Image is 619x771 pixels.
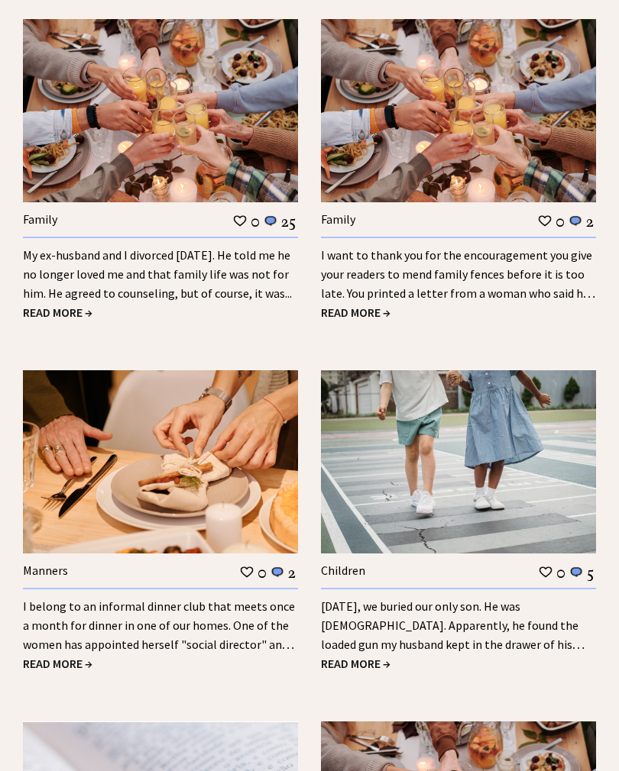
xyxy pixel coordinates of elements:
[321,370,596,553] img: children.jpg
[321,211,355,227] a: Family
[23,305,92,320] a: READ MORE →
[232,214,248,228] img: heart_outline%201.png
[321,247,595,320] a: I want to thank you for the encouragement you give your readers to mend family fences before it i...
[280,211,297,231] td: 25
[321,598,585,671] a: [DATE], we buried our only son. He was [DEMOGRAPHIC_DATA]. Apparently, he found the loaded gun my...
[250,211,261,231] td: 0
[257,563,267,582] td: 0
[23,370,298,553] img: manners.jpg
[538,565,553,579] img: heart_outline%201.png
[23,247,292,301] a: My ex-husband and I divorced [DATE]. He told me he no longer loved me and that family life was no...
[586,563,595,582] td: 5
[263,215,278,228] img: message_round%201.png
[555,211,566,231] td: 0
[23,211,57,227] a: Family
[321,656,391,671] a: READ MORE →
[23,598,295,671] a: I belong to an informal dinner club that meets once a month for dinner in one of our homes. One o...
[321,563,365,578] a: Children
[569,566,584,579] img: message_round%201.png
[23,656,92,671] a: READ MORE →
[23,563,68,578] a: Manners
[321,305,391,320] a: READ MORE →
[556,563,566,582] td: 0
[585,211,595,231] td: 2
[23,19,298,202] img: family.jpg
[568,215,583,228] img: message_round%201.png
[537,214,553,228] img: heart_outline%201.png
[270,566,285,579] img: message_round%201.png
[239,565,254,579] img: heart_outline%201.png
[287,563,297,582] td: 2
[321,19,596,202] img: family.jpg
